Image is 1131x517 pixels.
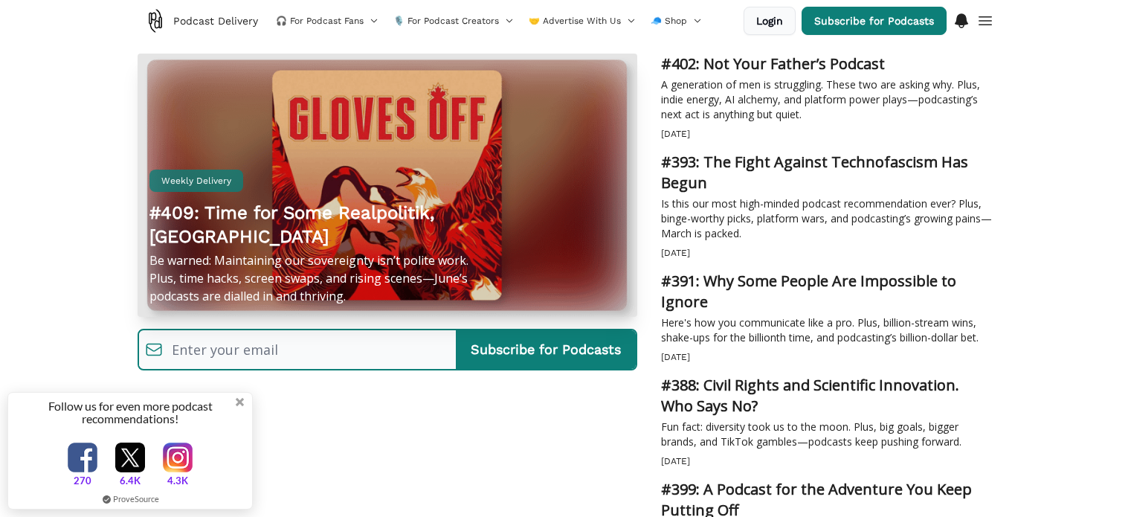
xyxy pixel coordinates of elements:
time: [DATE] [661,248,690,258]
a: #409: Time for Some Realpolitik, CanadaWeekly Delivery#409: Time for Some Realpolitik, [GEOGRAPHI... [138,54,637,317]
p: Is this our most high-minded podcast recommendation ever? Plus, binge-worthy picks, platform wars... [661,196,994,241]
button: Menu [953,7,970,30]
time: [DATE] [661,352,690,362]
img: twitterlogo [115,443,145,472]
a: #391: Why Some People Are Impossible to IgnoreHere's how you communicate like a pro. Plus, billio... [661,271,994,345]
h2: #402: Not Your Father’s Podcast [661,54,994,74]
p: Here's how you communicate like a pro. Plus, billion-stream wins, shake-ups for the billionth tim... [661,315,994,345]
a: ProveSource [113,494,159,504]
input: Enter your email [163,333,456,366]
a: Subscribe for Podcasts [802,7,947,35]
h2: #393: The Fight Against Technofascism Has Begun [661,152,994,193]
button: 🧢 Shop [645,9,708,33]
span: Podcast Delivery [173,13,258,28]
time: [DATE] [661,456,690,466]
span: 🧢 Shop [651,15,687,27]
img: Podcast Delivery logo [144,9,167,33]
h2: #391: Why Some People Are Impossible to Ignore [661,271,994,312]
h2: #388: Civil Rights and Scientific Innovation. Who Says No? [661,375,994,417]
span: 🤝 Advertise With Us [529,15,621,27]
a: #402: Not Your Father’s PodcastA generation of men is struggling. These two are asking why. Plus,... [661,54,994,122]
a: Podcast Delivery logoPodcast Delivery [138,6,264,36]
button: 🎧 For Podcast Fans [270,9,384,33]
h2: #409: Time for Some Realpolitik, [GEOGRAPHIC_DATA] [149,201,483,248]
p: Fun fact: diversity took us to the moon. Plus, big goals, bigger brands, and TikTok gambles—podca... [661,420,994,449]
span: 🎙️ For Podcast Creators [393,15,499,27]
span: 6.4K [120,474,141,487]
button: 🎙️ For Podcast Creators [387,9,520,33]
p: A generation of men is struggling. These two are asking why. Plus, indie energy, AI alchemy, and ... [661,77,994,122]
input: Subscribe for Podcasts [456,330,636,369]
span: Follow us for even more podcast recommendations! [48,399,213,426]
a: #393: The Fight Against Technofascism Has BegunIs this our most high-minded podcast recommendatio... [661,152,994,241]
a: #388: Civil Rights and Scientific Innovation. Who Says No?Fun fact: diversity took us to the moon... [661,375,994,449]
p: Be warned: Maintaining our sovereignty isn’t polite work. Plus, time hacks, screen swaps, and ris... [149,251,483,305]
span: 4.3K [167,474,188,487]
span: Weekly Delivery [161,176,231,189]
span: 🎧 For Podcast Fans [276,15,364,27]
img: instagramlogo [163,443,193,472]
button: 🤝 Advertise With Us [523,9,642,33]
button: Menu [976,7,994,30]
span: 270 [74,474,91,487]
img: facebooklogo [68,443,97,472]
button: Login [744,7,796,35]
time: [DATE] [661,129,690,139]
